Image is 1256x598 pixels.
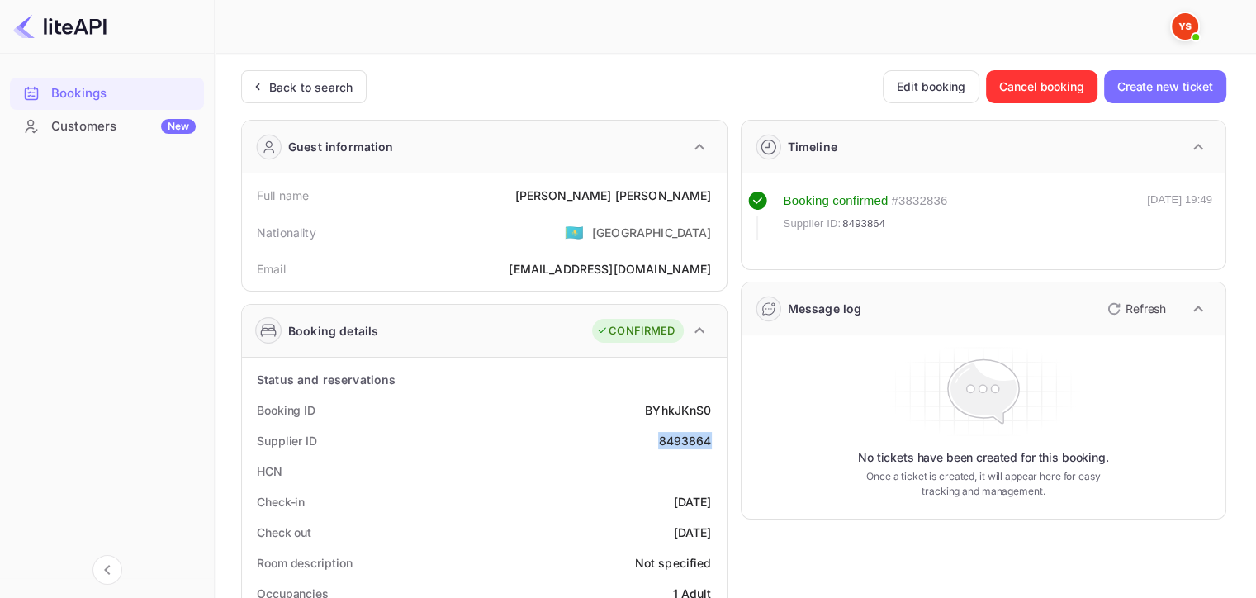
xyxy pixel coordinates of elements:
div: Booking confirmed [784,192,889,211]
div: Message log [788,300,862,317]
div: [GEOGRAPHIC_DATA] [592,224,712,241]
img: Yandex Support [1172,13,1198,40]
div: HCN [257,463,282,480]
img: LiteAPI logo [13,13,107,40]
div: Check-in [257,493,305,510]
div: [DATE] 19:49 [1147,192,1212,240]
div: Bookings [51,84,196,103]
button: Collapse navigation [92,555,122,585]
p: Refresh [1126,300,1166,317]
a: Bookings [10,78,204,108]
button: Refresh [1097,296,1173,322]
a: CustomersNew [10,111,204,141]
p: Once a ticket is created, it will appear here for easy tracking and management. [854,469,1113,499]
div: Booking ID [257,401,315,419]
span: Supplier ID: [784,216,841,232]
div: Email [257,260,286,278]
span: United States [565,217,584,247]
div: CONFIRMED [596,323,675,339]
div: Room description [257,554,352,572]
div: [DATE] [674,524,712,541]
span: 8493864 [842,216,885,232]
div: # 3832836 [891,192,947,211]
div: Check out [257,524,311,541]
div: [EMAIL_ADDRESS][DOMAIN_NAME] [509,260,711,278]
div: Back to search [269,78,353,96]
div: [PERSON_NAME] [PERSON_NAME] [514,187,711,204]
button: Edit booking [883,70,979,103]
div: New [161,119,196,134]
div: Status and reservations [257,371,396,388]
div: CustomersNew [10,111,204,143]
div: Full name [257,187,309,204]
button: Cancel booking [986,70,1097,103]
div: Nationality [257,224,316,241]
div: BYhkJKnS0 [645,401,711,419]
div: Booking details [288,322,378,339]
div: Supplier ID [257,432,317,449]
div: Bookings [10,78,204,110]
div: 8493864 [658,432,711,449]
div: Not specified [635,554,712,572]
div: Customers [51,117,196,136]
button: Create new ticket [1104,70,1226,103]
div: Guest information [288,138,394,155]
p: No tickets have been created for this booking. [858,449,1109,466]
div: [DATE] [674,493,712,510]
div: Timeline [788,138,837,155]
